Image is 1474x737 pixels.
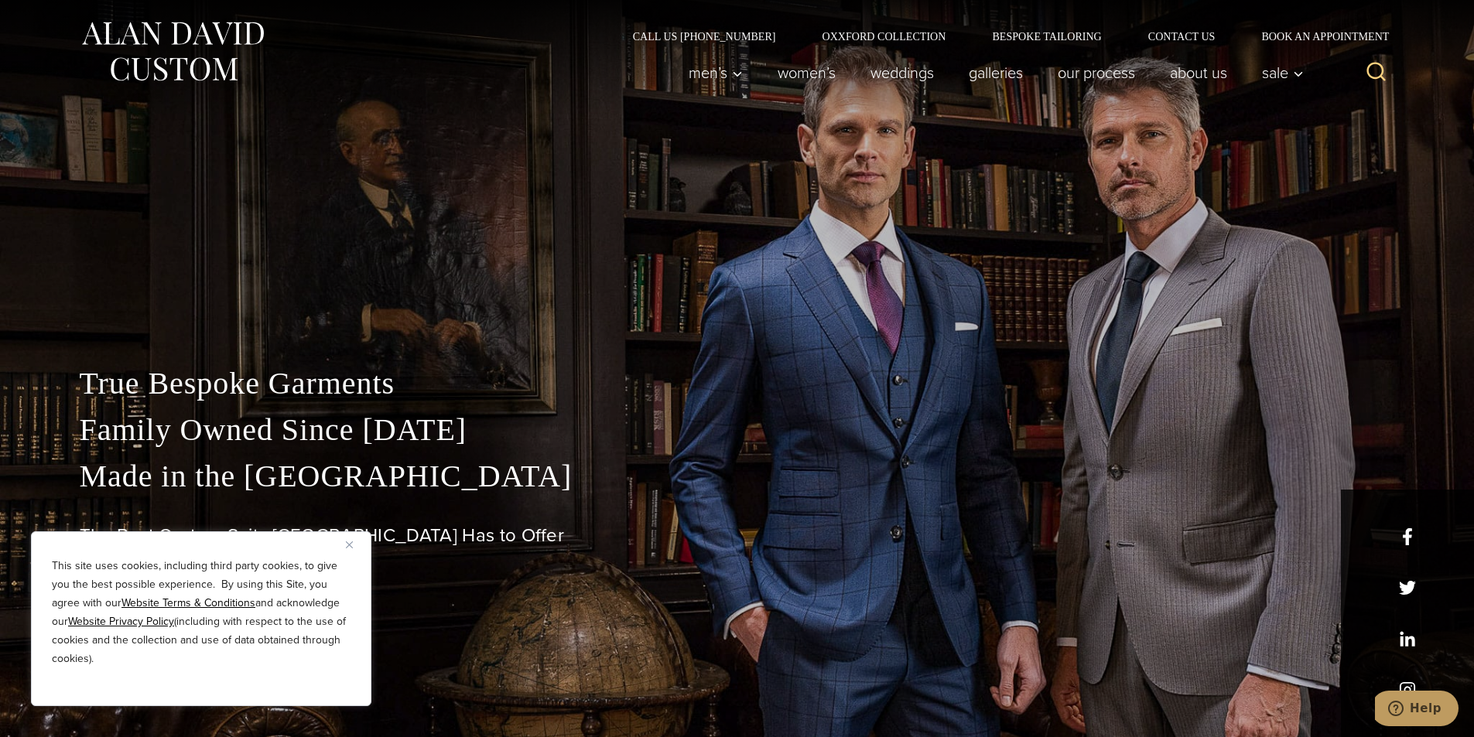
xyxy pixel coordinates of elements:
a: Our Process [1040,57,1152,88]
button: Sale sub menu toggle [1244,57,1312,88]
a: About Us [1152,57,1244,88]
p: This site uses cookies, including third party cookies, to give you the best possible experience. ... [52,557,351,668]
nav: Primary Navigation [671,57,1312,88]
button: View Search Form [1358,54,1395,91]
a: Contact Us [1125,31,1239,42]
p: True Bespoke Garments Family Owned Since [DATE] Made in the [GEOGRAPHIC_DATA] [80,360,1395,500]
a: Galleries [951,57,1040,88]
a: Website Privacy Policy [68,613,174,630]
a: Website Terms & Conditions [121,595,255,611]
button: Men’s sub menu toggle [671,57,760,88]
iframe: Opens a widget where you can chat to one of our agents [1375,691,1459,729]
a: Book an Appointment [1238,31,1394,42]
a: Call Us [PHONE_NUMBER] [610,31,799,42]
a: weddings [853,57,951,88]
button: Close [346,535,364,554]
h1: The Best Custom Suits [GEOGRAPHIC_DATA] Has to Offer [80,524,1395,547]
a: Oxxford Collection [799,31,969,42]
a: Women’s [760,57,853,88]
a: Bespoke Tailoring [969,31,1124,42]
img: Close [346,541,353,548]
nav: Secondary Navigation [610,31,1395,42]
img: Alan David Custom [80,17,265,86]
